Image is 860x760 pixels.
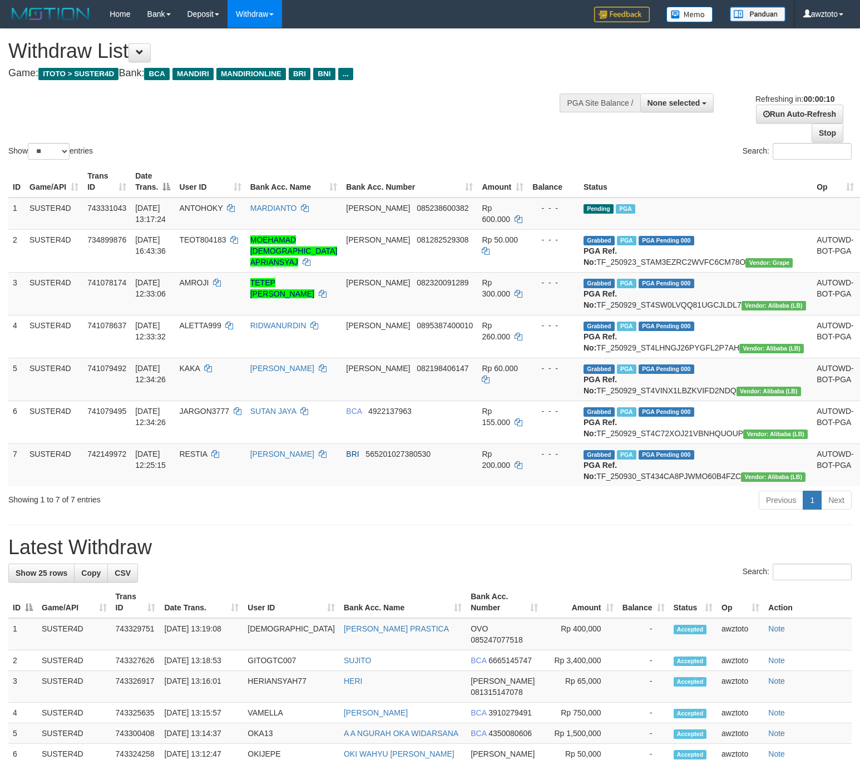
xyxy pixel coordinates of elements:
[8,618,37,650] td: 1
[179,364,200,373] span: KAKA
[648,98,700,107] span: None selected
[532,203,575,214] div: - - -
[179,278,209,287] span: AMROJI
[25,315,83,358] td: SUSTER4D
[160,586,243,618] th: Date Trans.: activate to sort column ascending
[8,198,25,230] td: 1
[674,729,707,739] span: Accepted
[755,95,834,103] span: Refreshing in:
[730,7,785,22] img: panduan.png
[111,650,160,671] td: 743327626
[346,235,410,244] span: [PERSON_NAME]
[417,364,468,373] span: Copy 082198406147 to clipboard
[488,656,532,665] span: Copy 6665145747 to clipboard
[471,688,522,697] span: Copy 081315147078 to clipboard
[135,321,166,341] span: [DATE] 12:33:32
[179,450,207,458] span: RESTIA
[25,443,83,486] td: SUSTER4D
[584,322,615,331] span: Grabbed
[25,358,83,401] td: SUSTER4D
[111,703,160,723] td: 743325635
[8,490,350,505] div: Showing 1 to 7 of 7 entries
[488,708,532,717] span: Copy 3910279491 to clipboard
[488,729,532,738] span: Copy 4350080606 to clipboard
[160,671,243,703] td: [DATE] 13:16:01
[674,709,707,718] span: Accepted
[8,358,25,401] td: 5
[250,450,314,458] a: [PERSON_NAME]
[471,635,522,644] span: Copy 085247077518 to clipboard
[717,723,764,744] td: awztoto
[579,229,812,272] td: TF_250923_STAM3EZRC2WVFC6CM78O
[160,723,243,744] td: [DATE] 13:14:37
[482,235,518,244] span: Rp 50.000
[594,7,650,22] img: Feedback.jpg
[8,671,37,703] td: 3
[28,143,70,160] select: Showentries
[584,332,617,352] b: PGA Ref. No:
[584,364,615,374] span: Grabbed
[8,443,25,486] td: 7
[346,321,410,330] span: [PERSON_NAME]
[338,68,353,80] span: ...
[532,234,575,245] div: - - -
[37,650,111,671] td: SUSTER4D
[8,272,25,315] td: 3
[160,650,243,671] td: [DATE] 13:18:53
[131,166,175,198] th: Date Trans.: activate to sort column descending
[135,407,166,427] span: [DATE] 12:34:26
[8,229,25,272] td: 2
[532,320,575,331] div: - - -
[812,229,858,272] td: AUTOWD-BOT-PGA
[768,729,785,738] a: Note
[25,198,83,230] td: SUSTER4D
[87,321,126,330] span: 741078637
[346,407,362,416] span: BCA
[346,364,410,373] span: [PERSON_NAME]
[717,618,764,650] td: awztoto
[8,143,93,160] label: Show entries
[87,364,126,373] span: 741079492
[741,472,805,482] span: Vendor URL: https://dashboard.q2checkout.com/secure
[37,618,111,650] td: SUSTER4D
[803,95,834,103] strong: 00:00:10
[639,364,694,374] span: PGA Pending
[639,279,694,288] span: PGA Pending
[175,166,245,198] th: User ID: activate to sort column ascending
[83,166,131,198] th: Trans ID: activate to sort column ascending
[250,364,314,373] a: [PERSON_NAME]
[289,68,310,80] span: BRI
[243,723,339,744] td: OKA13
[617,364,636,374] span: Marked by awztoto
[25,229,83,272] td: SUSTER4D
[471,656,486,665] span: BCA
[250,321,307,330] a: RIDWANURDIN
[135,278,166,298] span: [DATE] 12:33:06
[471,624,488,633] span: OVO
[532,448,575,460] div: - - -
[368,407,412,416] span: Copy 4922137963 to clipboard
[482,364,518,373] span: Rp 60.000
[639,322,694,331] span: PGA Pending
[579,272,812,315] td: TF_250929_ST4SW0LVQQ81UGCJLDL7
[37,671,111,703] td: SUSTER4D
[344,624,449,633] a: [PERSON_NAME] PRASTICA
[246,166,342,198] th: Bank Acc. Name: activate to sort column ascending
[717,671,764,703] td: awztoto
[618,586,669,618] th: Balance: activate to sort column ascending
[640,93,714,112] button: None selected
[618,703,669,723] td: -
[344,749,454,758] a: OKI WAHYU [PERSON_NAME]
[584,204,614,214] span: Pending
[674,625,707,634] span: Accepted
[579,443,812,486] td: TF_250930_ST434CA8PJWMO60B4FZC
[584,407,615,417] span: Grabbed
[25,401,83,443] td: SUSTER4D
[618,723,669,744] td: -
[135,204,166,224] span: [DATE] 13:17:24
[482,321,510,341] span: Rp 260.000
[115,569,131,578] span: CSV
[87,204,126,213] span: 743331043
[768,677,785,685] a: Note
[8,401,25,443] td: 6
